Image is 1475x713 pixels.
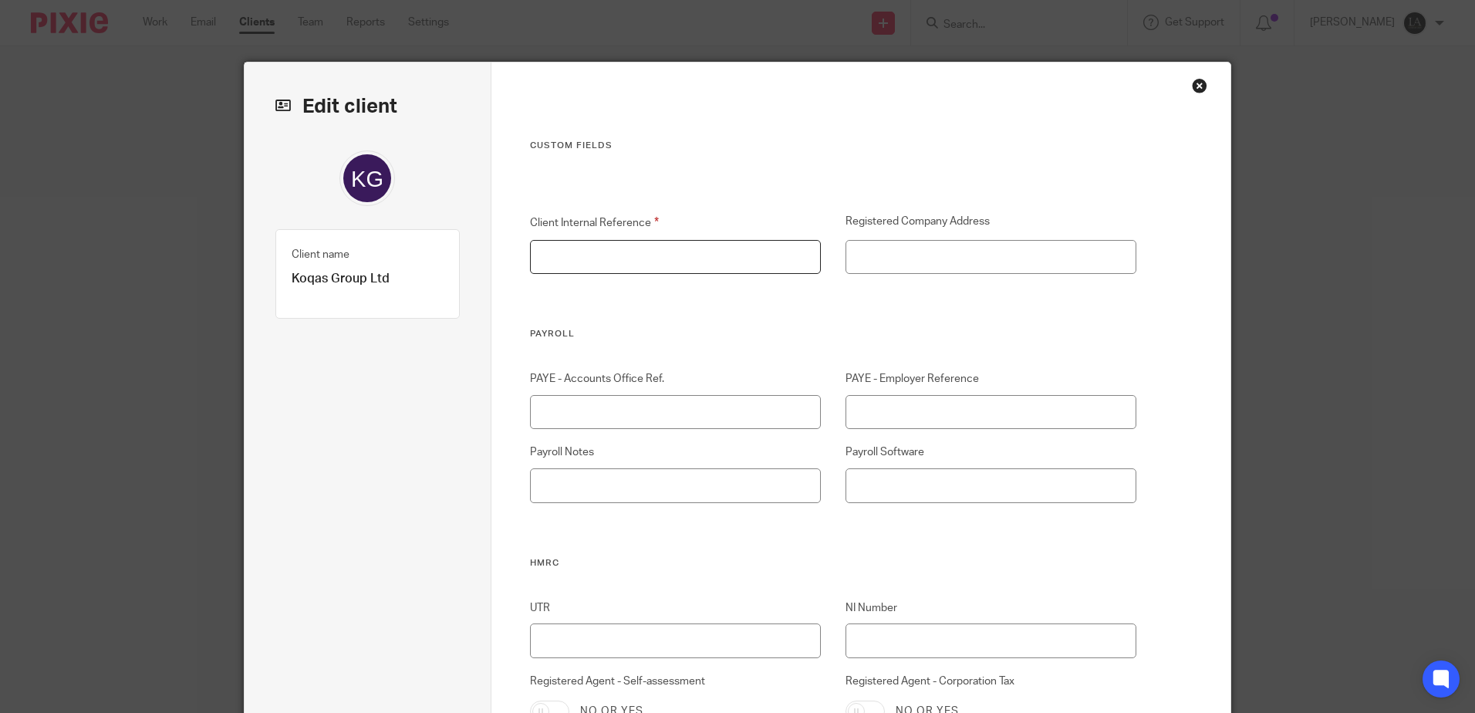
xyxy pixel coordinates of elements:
label: Client Internal Reference [530,214,822,231]
p: Koqas Group Ltd [292,271,444,287]
label: Payroll Software [846,444,1137,460]
label: Registered Agent - Corporation Tax [846,674,1137,689]
label: PAYE - Employer Reference [846,371,1137,387]
div: Close this dialog window [1192,78,1207,93]
label: Registered Company Address [846,214,1137,231]
label: UTR [530,600,822,616]
label: Registered Agent - Self-assessment [530,674,822,689]
label: NI Number [846,600,1137,616]
h3: Custom fields [530,140,1137,152]
label: PAYE - Accounts Office Ref. [530,371,822,387]
h3: Payroll [530,328,1137,340]
label: Payroll Notes [530,444,822,460]
img: svg%3E [339,150,395,206]
h3: HMRC [530,557,1137,569]
label: Client name [292,247,349,262]
h2: Edit client [275,93,460,120]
